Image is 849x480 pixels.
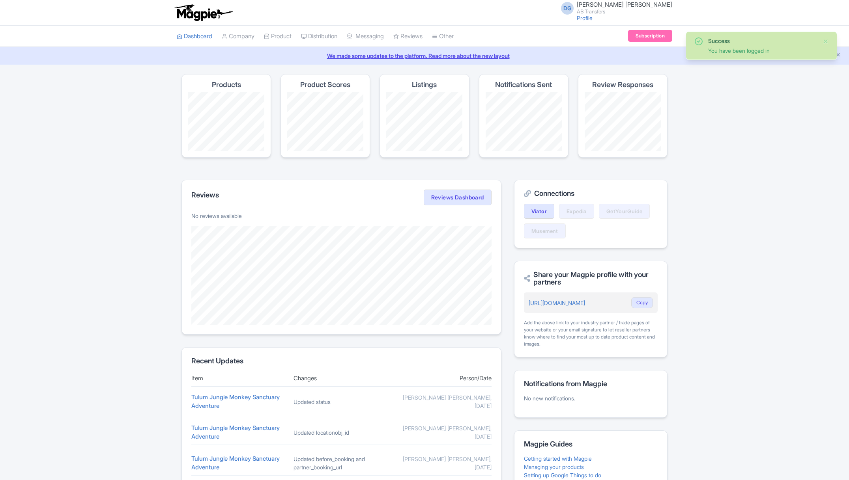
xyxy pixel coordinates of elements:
[264,26,292,47] a: Product
[191,424,280,441] a: Tulum Jungle Monkey Sanctuary Adventure
[294,398,389,406] div: Updated status
[561,2,574,15] span: DG
[393,26,423,47] a: Reviews
[191,455,280,471] a: Tulum Jungle Monkey Sanctuary Adventure
[524,394,658,402] p: No new notifications.
[424,190,492,205] a: Reviews Dashboard
[5,52,844,60] a: We made some updates to the platform. Read more about the new layout
[835,51,841,60] button: Close announcement
[599,204,650,219] a: GetYourGuide
[347,26,384,47] a: Messaging
[559,204,594,219] a: Expedia
[495,81,552,89] h4: Notifications Sent
[294,428,389,437] div: Updated locationobj_id
[524,380,658,388] h2: Notifications from Magpie
[524,271,658,287] h2: Share your Magpie profile with your partners
[708,47,816,55] div: You have been logged in
[191,393,280,410] a: Tulum Jungle Monkey Sanctuary Adventure
[396,393,492,410] div: [PERSON_NAME] [PERSON_NAME], [DATE]
[396,424,492,441] div: [PERSON_NAME] [PERSON_NAME], [DATE]
[432,26,454,47] a: Other
[222,26,254,47] a: Company
[300,81,350,89] h4: Product Scores
[412,81,437,89] h4: Listings
[396,455,492,471] div: [PERSON_NAME] [PERSON_NAME], [DATE]
[524,472,601,478] a: Setting up Google Things to do
[173,4,234,21] img: logo-ab69f6fb50320c5b225c76a69d11143b.png
[524,204,554,219] a: Viator
[191,212,492,220] p: No reviews available
[212,81,241,89] h4: Products
[294,455,389,471] div: Updated before_booking and partner_booking_url
[708,37,816,45] div: Success
[177,26,212,47] a: Dashboard
[556,2,672,14] a: DG [PERSON_NAME] [PERSON_NAME] AB Transfers
[396,374,492,383] div: Person/Date
[524,440,658,448] h2: Magpie Guides
[529,300,585,306] a: [URL][DOMAIN_NAME]
[524,223,566,238] a: Musement
[191,191,219,199] h2: Reviews
[577,9,672,14] small: AB Transfers
[592,81,653,89] h4: Review Responses
[191,357,492,365] h2: Recent Updates
[577,15,593,21] a: Profile
[631,297,653,308] button: Copy
[524,463,584,470] a: Managing your products
[191,374,287,383] div: Item
[524,319,658,348] div: Add the above link to your industry partner / trade pages of your website or your email signature...
[294,374,389,383] div: Changes
[524,190,658,197] h2: Connections
[823,37,829,46] button: Close
[301,26,337,47] a: Distribution
[628,30,672,42] a: Subscription
[577,1,672,8] span: [PERSON_NAME] [PERSON_NAME]
[524,455,592,462] a: Getting started with Magpie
